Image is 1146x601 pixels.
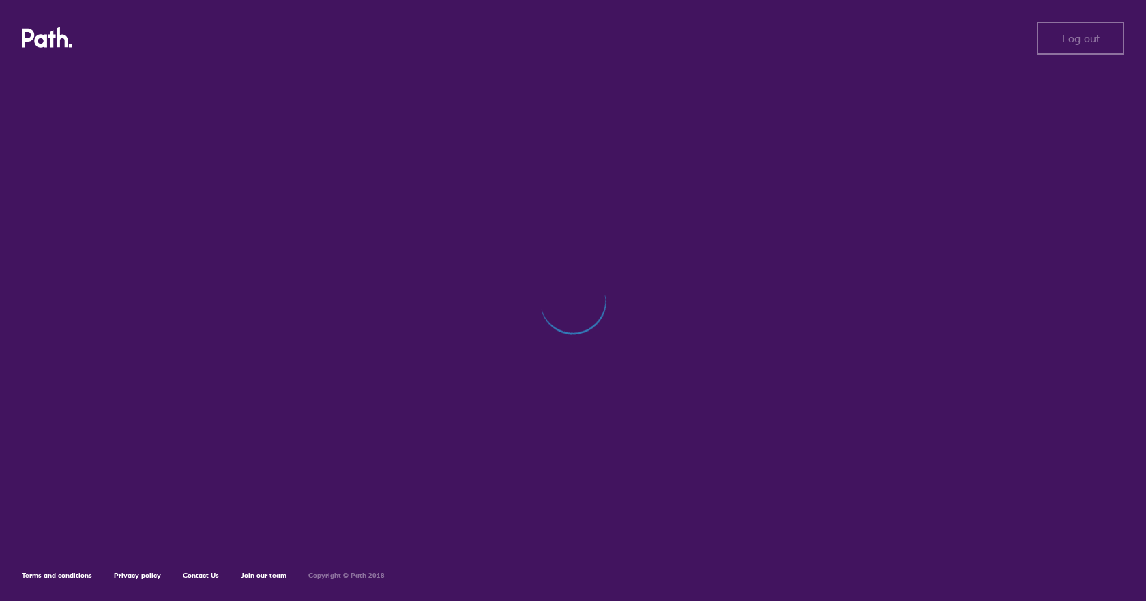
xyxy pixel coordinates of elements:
[22,571,92,580] a: Terms and conditions
[241,571,286,580] a: Join our team
[1062,32,1100,44] span: Log out
[1037,22,1124,55] button: Log out
[114,571,161,580] a: Privacy policy
[308,572,385,580] h6: Copyright © Path 2018
[183,571,219,580] a: Contact Us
